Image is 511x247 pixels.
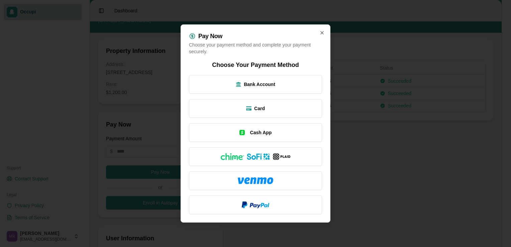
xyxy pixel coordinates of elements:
[242,201,269,208] img: PayPal logo
[254,105,265,112] span: Card
[198,33,222,39] h2: Pay Now
[189,123,322,142] button: Cash App
[189,75,322,94] button: Bank Account
[221,153,244,160] img: Chime logo
[244,81,275,88] span: Bank Account
[212,60,299,70] h2: Choose Your Payment Method
[189,42,322,55] p: Choose your payment method and complete your payment securely.
[238,177,273,184] img: Venmo logo
[247,153,270,160] img: SoFi logo
[273,153,290,160] img: Plaid logo
[189,99,322,118] button: Card
[250,129,272,136] span: Cash App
